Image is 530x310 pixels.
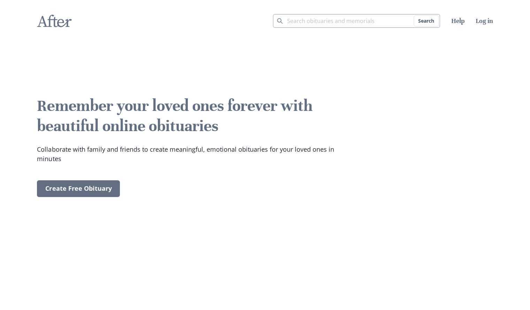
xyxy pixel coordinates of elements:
input: Search term [273,14,440,28]
p: Collaborate with family and friends to create meaningful, emotional obituaries for your loved one... [37,145,338,164]
button: Search [414,15,439,27]
a: Log in [476,17,493,25]
a: Create Free Obituary [37,180,120,197]
a: Help [451,17,464,25]
h2: Remember your loved ones forever with beautiful online obituaries [37,96,371,136]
